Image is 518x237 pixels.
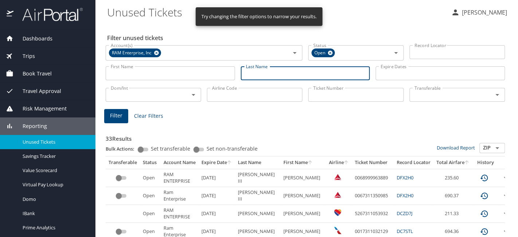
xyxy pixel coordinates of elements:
th: Expire Date [199,156,235,169]
th: Airline [326,156,352,169]
button: Clear Filters [131,109,166,123]
a: DC7STL [397,228,413,234]
span: Domo [23,196,87,203]
span: Reporting [13,122,47,130]
p: [PERSON_NAME] [460,8,507,17]
span: Set non-transferable [207,146,258,151]
span: Savings Tracker [23,153,87,160]
td: RAM ENTERPRISE [161,205,199,223]
span: Prime Analytics [23,224,87,231]
button: Open [188,90,199,100]
img: Delta Airlines [334,173,341,180]
td: [PERSON_NAME] III [235,187,280,205]
button: Open [290,48,300,58]
button: sort [464,160,470,165]
span: Open [311,49,330,57]
button: Filter [104,109,128,123]
span: Filter [110,111,122,120]
button: Open [391,48,401,58]
img: icon-airportal.png [7,7,14,22]
td: Open [140,187,161,205]
th: History [472,156,499,169]
td: Ram Enterprise [161,187,199,205]
button: sort [344,160,349,165]
button: Open [492,90,502,100]
span: Value Scorecard [23,167,87,174]
button: expand row [502,174,510,182]
td: 690.37 [433,187,472,205]
a: DCZD7J [397,210,412,217]
img: Southwest Airlines [334,209,341,216]
td: 5267311053932 [352,205,394,223]
td: [PERSON_NAME] III [235,169,280,187]
button: expand row [502,209,510,218]
button: sort [308,160,313,165]
div: Transferable [109,159,137,166]
span: RAM Enterprise, Inc [109,49,156,57]
span: Unused Tickets [23,139,87,145]
button: expand row [502,191,510,200]
button: sort [227,160,232,165]
h1: Unused Tickets [107,1,445,23]
div: RAM Enterprise, Inc [109,48,161,57]
td: [PERSON_NAME] [235,205,280,223]
td: 235.60 [433,169,472,187]
th: Total Airfare [433,156,472,169]
a: Download Report [437,144,475,151]
img: Delta Airlines [334,191,341,198]
span: IBank [23,210,87,217]
span: Travel Approval [13,87,61,95]
th: Account Name [161,156,199,169]
button: Open [492,143,502,153]
th: Status [140,156,161,169]
div: Open [311,48,335,57]
td: RAM ENTERPRISE [161,169,199,187]
td: 0068999963889 [352,169,394,187]
a: DFX2H0 [397,192,413,199]
img: airportal-logo.png [14,7,83,22]
img: American Airlines [334,227,341,234]
h2: Filter unused tickets [107,32,506,44]
span: Clear Filters [134,112,163,121]
button: [PERSON_NAME] [448,6,510,19]
th: Record Locator [394,156,433,169]
td: 211.33 [433,205,472,223]
td: 0067311350985 [352,187,394,205]
span: Trips [13,52,35,60]
h3: 33 Results [106,130,505,143]
span: Set transferable [151,146,190,151]
td: [PERSON_NAME] [280,205,326,223]
span: Book Travel [13,70,52,78]
td: [DATE] [199,169,235,187]
td: [DATE] [199,205,235,223]
td: Open [140,205,161,223]
td: [PERSON_NAME] [280,187,326,205]
a: DFX2H0 [397,174,413,181]
td: [DATE] [199,187,235,205]
th: Last Name [235,156,280,169]
button: expand row [502,227,510,236]
span: Risk Management [13,105,67,113]
td: [PERSON_NAME] [280,169,326,187]
td: Open [140,169,161,187]
p: Bulk Actions: [106,145,140,152]
span: Virtual Pay Lookup [23,181,87,188]
th: First Name [280,156,326,169]
span: Dashboards [13,35,52,43]
th: Ticket Number [352,156,394,169]
div: Try changing the filter options to narrow your results. [201,9,317,24]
